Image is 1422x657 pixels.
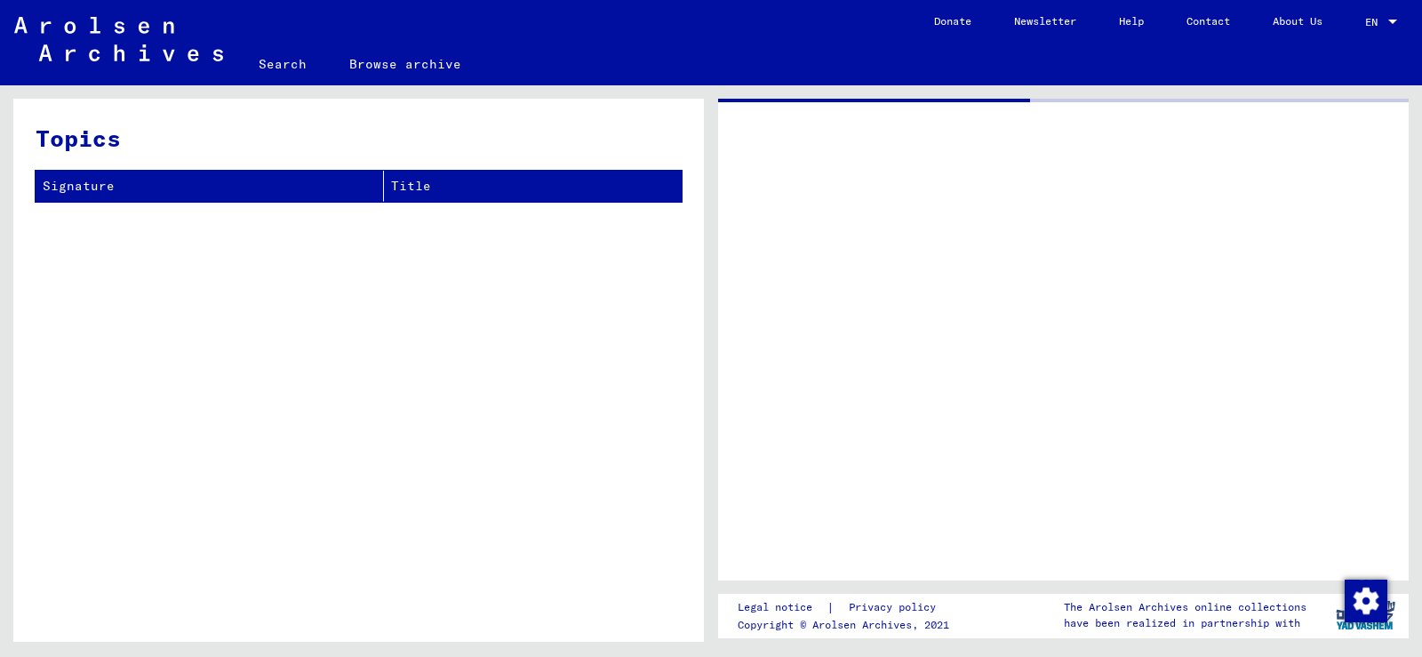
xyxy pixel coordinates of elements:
[738,617,957,633] p: Copyright © Arolsen Archives, 2021
[738,598,827,617] a: Legal notice
[328,43,483,85] a: Browse archive
[1344,579,1386,621] div: Change consent
[14,17,223,61] img: Arolsen_neg.svg
[1332,593,1399,637] img: yv_logo.png
[1064,615,1306,631] p: have been realized in partnership with
[1365,16,1385,28] span: EN
[1345,580,1387,622] img: Change consent
[738,598,957,617] div: |
[835,598,957,617] a: Privacy policy
[384,171,682,202] th: Title
[237,43,328,85] a: Search
[36,171,384,202] th: Signature
[36,121,681,156] h3: Topics
[1064,599,1306,615] p: The Arolsen Archives online collections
